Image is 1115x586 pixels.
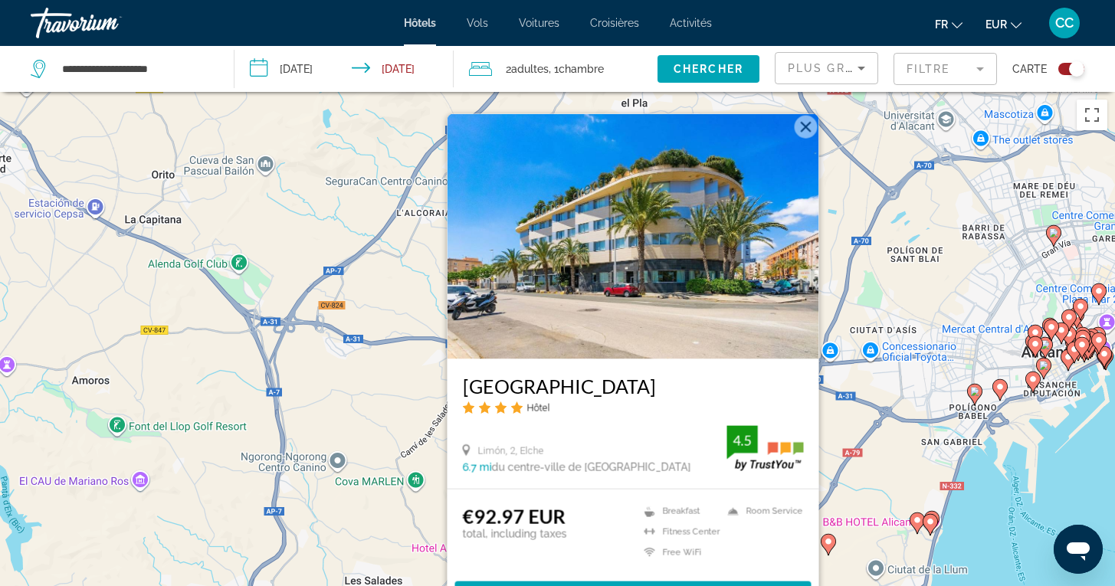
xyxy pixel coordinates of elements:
[1044,7,1084,39] button: User Menu
[935,18,948,31] span: fr
[477,444,543,456] span: Limón, 2, Elche
[636,545,720,558] li: Free WiFi
[674,63,743,75] span: Chercher
[519,17,559,29] a: Voitures
[462,505,565,528] ins: €92.97 EUR
[788,59,865,77] mat-select: Sort by
[467,17,488,29] a: Vols
[670,17,712,29] a: Activités
[794,115,817,138] button: Fermer
[1054,525,1103,574] iframe: Bouton de lancement de la fenêtre de messagerie
[462,528,566,540] p: total, including taxes
[462,401,803,414] div: 4 star Hotel
[985,18,1007,31] span: EUR
[559,63,604,75] span: Chambre
[234,46,454,92] button: Check-in date: Nov 6, 2025 Check-out date: Nov 7, 2025
[726,430,757,449] div: 4.5
[894,52,997,86] button: Filter
[1012,58,1047,80] span: Carte
[31,3,184,43] a: Travorium
[447,113,818,358] img: Hotel image
[404,17,436,29] a: Hôtels
[462,461,491,473] span: 6.7 mi
[462,374,803,397] a: [GEOGRAPHIC_DATA]
[1055,15,1074,31] span: CC
[985,13,1022,35] button: Change currency
[658,55,759,83] button: Chercher
[720,505,803,518] li: Room Service
[506,58,549,80] span: 2
[511,63,549,75] span: Adultes
[590,17,639,29] a: Croisières
[549,58,604,80] span: , 1
[454,46,658,92] button: Travelers: 2 adults, 0 children
[636,505,720,518] li: Breakfast
[726,425,803,470] img: trustyou-badge.svg
[526,401,549,413] span: Hôtel
[1047,62,1084,76] button: Toggle map
[491,461,690,473] span: du centre-ville de [GEOGRAPHIC_DATA]
[935,13,963,35] button: Change language
[1077,100,1107,130] button: Passer en plein écran
[788,62,971,74] span: Plus grandes économies
[636,525,720,538] li: Fitness Center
